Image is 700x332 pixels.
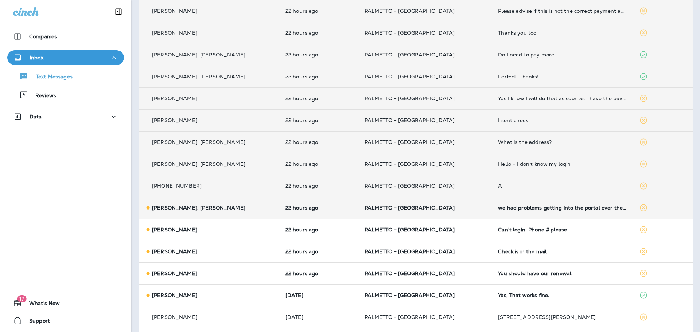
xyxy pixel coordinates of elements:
[285,74,353,79] p: Aug 13, 2025 10:08 AM
[28,74,73,81] p: Text Messages
[108,4,129,19] button: Collapse Sidebar
[152,270,197,276] p: [PERSON_NAME]
[285,95,353,101] p: Aug 13, 2025 09:57 AM
[152,95,197,101] p: [PERSON_NAME]
[365,117,455,124] span: PALMETTO - [GEOGRAPHIC_DATA]
[498,139,627,145] div: What is the address?
[30,114,42,120] p: Data
[365,270,455,277] span: PALMETTO - [GEOGRAPHIC_DATA]
[152,183,202,189] p: [PHONE_NUMBER]
[498,270,627,276] div: You should have our renewal.
[285,270,353,276] p: Aug 13, 2025 09:46 AM
[285,161,353,167] p: Aug 13, 2025 09:49 AM
[365,30,455,36] span: PALMETTO - [GEOGRAPHIC_DATA]
[365,161,455,167] span: PALMETTO - [GEOGRAPHIC_DATA]
[498,227,627,233] div: Can't login. Phone # please
[498,183,627,189] div: A
[498,249,627,254] div: Check is in the mail
[365,139,455,145] span: PALMETTO - [GEOGRAPHIC_DATA]
[365,183,455,189] span: PALMETTO - [GEOGRAPHIC_DATA]
[285,183,353,189] p: Aug 13, 2025 09:49 AM
[28,93,56,99] p: Reviews
[152,74,245,79] p: [PERSON_NAME], [PERSON_NAME]
[498,95,627,101] div: Yes I know I will do that as soon as I have the payment for it which won't be until either late S...
[498,292,627,298] div: Yes, That works fine.
[7,296,124,310] button: 17What's New
[498,205,627,211] div: we had problems getting into the portal over the weekend. Can somebody call us or is this a good ...
[152,139,245,145] p: [PERSON_NAME], [PERSON_NAME]
[152,314,197,320] p: [PERSON_NAME]
[285,52,353,58] p: Aug 13, 2025 10:10 AM
[22,300,60,309] span: What's New
[17,295,26,302] span: 17
[285,8,353,14] p: Aug 13, 2025 10:20 AM
[30,55,43,60] p: Inbox
[7,29,124,44] button: Companies
[365,226,455,233] span: PALMETTO - [GEOGRAPHIC_DATA]
[365,248,455,255] span: PALMETTO - [GEOGRAPHIC_DATA]
[365,314,455,320] span: PALMETTO - [GEOGRAPHIC_DATA]
[152,292,197,298] p: [PERSON_NAME]
[498,52,627,58] div: Do I need to pay more
[365,95,455,102] span: PALMETTO - [GEOGRAPHIC_DATA]
[285,249,353,254] p: Aug 13, 2025 09:46 AM
[152,52,245,58] p: [PERSON_NAME], [PERSON_NAME]
[498,74,627,79] div: Perfect! Thanks!
[498,161,627,167] div: Hello - I don't know my login
[152,249,197,254] p: [PERSON_NAME]
[7,87,124,103] button: Reviews
[7,109,124,124] button: Data
[498,8,627,14] div: Please advise if this is not the correct payment amount due of $215 and due by date of 9/26. Than...
[152,227,197,233] p: [PERSON_NAME]
[152,8,197,14] p: [PERSON_NAME]
[285,314,353,320] p: Aug 12, 2025 12:14 PM
[498,314,627,320] div: 238 Gullane drive Luckie
[498,30,627,36] div: Thanks you too!
[152,117,197,123] p: [PERSON_NAME]
[285,292,353,298] p: Aug 13, 2025 08:30 AM
[285,117,353,123] p: Aug 13, 2025 09:54 AM
[29,34,57,39] p: Companies
[152,30,197,36] p: [PERSON_NAME]
[152,161,245,167] p: [PERSON_NAME], [PERSON_NAME]
[365,51,455,58] span: PALMETTO - [GEOGRAPHIC_DATA]
[7,69,124,84] button: Text Messages
[365,73,455,80] span: PALMETTO - [GEOGRAPHIC_DATA]
[285,30,353,36] p: Aug 13, 2025 10:18 AM
[152,205,245,211] p: [PERSON_NAME], [PERSON_NAME]
[22,318,50,327] span: Support
[285,205,353,211] p: Aug 13, 2025 09:47 AM
[365,8,455,14] span: PALMETTO - [GEOGRAPHIC_DATA]
[365,292,455,298] span: PALMETTO - [GEOGRAPHIC_DATA]
[285,227,353,233] p: Aug 13, 2025 09:47 AM
[365,204,455,211] span: PALMETTO - [GEOGRAPHIC_DATA]
[7,50,124,65] button: Inbox
[285,139,353,145] p: Aug 13, 2025 09:51 AM
[498,117,627,123] div: I sent check
[7,313,124,328] button: Support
